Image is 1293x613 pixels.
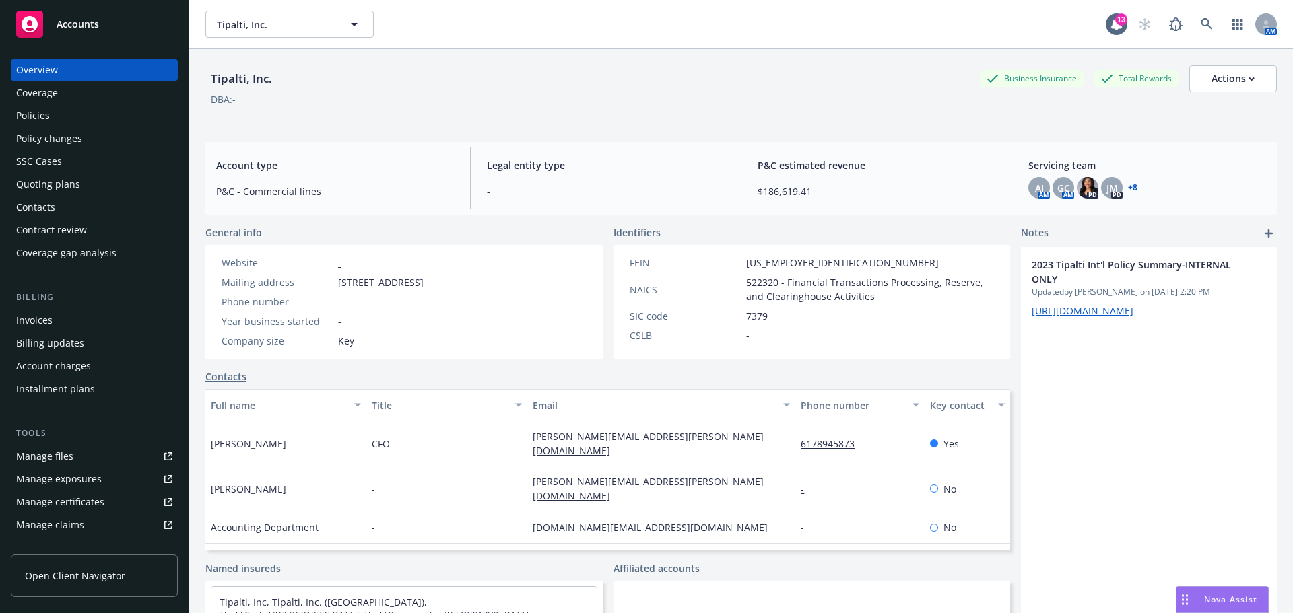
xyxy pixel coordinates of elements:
a: Coverage gap analysis [11,242,178,264]
div: Phone number [801,398,904,412]
div: Email [533,398,775,412]
a: Policies [11,105,178,127]
a: add [1261,225,1277,242]
a: Manage claims [11,514,178,536]
div: Manage claims [16,514,84,536]
a: Affiliated accounts [614,561,700,575]
span: Notes [1021,225,1049,242]
span: Accounts [57,19,99,30]
span: [US_EMPLOYER_IDENTIFICATION_NUMBER] [746,256,939,270]
div: NAICS [630,283,741,297]
span: - [338,295,341,309]
a: [URL][DOMAIN_NAME] [1032,304,1133,317]
a: Invoices [11,310,178,331]
span: Servicing team [1028,158,1266,172]
div: Policies [16,105,50,127]
span: Tipalti, Inc. [217,17,333,32]
a: Manage BORs [11,537,178,558]
a: +8 [1128,184,1137,192]
span: - [746,328,750,342]
div: Billing updates [16,332,84,354]
button: Nova Assist [1176,586,1269,613]
a: Contacts [11,196,178,218]
div: FEIN [630,256,741,270]
a: Manage certificates [11,491,178,513]
a: Search [1193,11,1220,38]
a: Manage exposures [11,468,178,490]
span: JM [1106,181,1118,195]
div: SIC code [630,309,741,323]
div: Year business started [222,314,333,328]
div: CSLB [630,328,741,342]
button: Email [527,389,795,421]
span: P&C estimated revenue [758,158,995,172]
a: Coverage [11,82,178,104]
span: - [372,482,375,496]
div: Overview [16,59,58,81]
div: Company size [222,334,333,348]
div: Tipalti, Inc. [205,70,277,87]
span: - [338,314,341,328]
div: Installment plans [16,378,95,400]
button: Full name [205,389,366,421]
div: Drag to move [1176,587,1193,612]
div: Full name [211,398,346,412]
a: SSC Cases [11,151,178,172]
a: [PERSON_NAME][EMAIL_ADDRESS][PERSON_NAME][DOMAIN_NAME] [533,475,764,502]
span: General info [205,225,262,240]
a: - [338,256,341,269]
button: Actions [1189,65,1277,92]
span: GC [1057,181,1070,195]
div: Total Rewards [1094,70,1179,87]
span: No [943,482,956,496]
div: Website [222,256,333,270]
div: Tools [11,427,178,440]
span: Account type [216,158,454,172]
span: Nova Assist [1204,593,1257,605]
div: SSC Cases [16,151,62,172]
a: Contract review [11,219,178,241]
div: Actions [1212,66,1255,92]
div: Coverage gap analysis [16,242,117,264]
button: Tipalti, Inc. [205,11,374,38]
div: Manage files [16,445,73,467]
span: 7379 [746,309,768,323]
a: Overview [11,59,178,81]
a: Switch app [1224,11,1251,38]
a: 6178945873 [801,437,865,450]
a: Start snowing [1131,11,1158,38]
span: - [372,520,375,534]
a: - [801,521,815,534]
span: Updated by [PERSON_NAME] on [DATE] 2:20 PM [1032,286,1266,298]
a: Tipalti, Inc, Tipalti, Inc. ([GEOGRAPHIC_DATA]), [220,596,427,608]
div: Contract review [16,219,87,241]
div: Policy changes [16,128,82,149]
a: - [801,482,815,495]
span: Accounting Department [211,520,319,534]
a: [PERSON_NAME][EMAIL_ADDRESS][PERSON_NAME][DOMAIN_NAME] [533,430,764,457]
span: No [943,520,956,534]
div: 2023 Tipalti Int'l Policy Summary-INTERNAL ONLYUpdatedby [PERSON_NAME] on [DATE] 2:20 PM[URL][DOM... [1021,247,1277,328]
div: Mailing address [222,275,333,289]
span: P&C - Commercial lines [216,184,454,199]
a: Quoting plans [11,174,178,195]
div: Quoting plans [16,174,80,195]
span: [PERSON_NAME] [211,437,286,451]
div: Coverage [16,82,58,104]
div: Phone number [222,295,333,309]
button: Title [366,389,527,421]
a: Named insureds [205,561,281,575]
span: AJ [1035,181,1044,195]
span: Identifiers [614,225,661,240]
a: [DOMAIN_NAME][EMAIL_ADDRESS][DOMAIN_NAME] [533,521,778,534]
div: Billing [11,291,178,304]
a: Accounts [11,5,178,43]
div: Key contact [930,398,990,412]
div: Title [372,398,507,412]
span: Yes [943,437,959,451]
a: Report a Bug [1162,11,1189,38]
span: [STREET_ADDRESS] [338,275,424,289]
span: Key [338,334,354,348]
span: CFO [372,437,390,451]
